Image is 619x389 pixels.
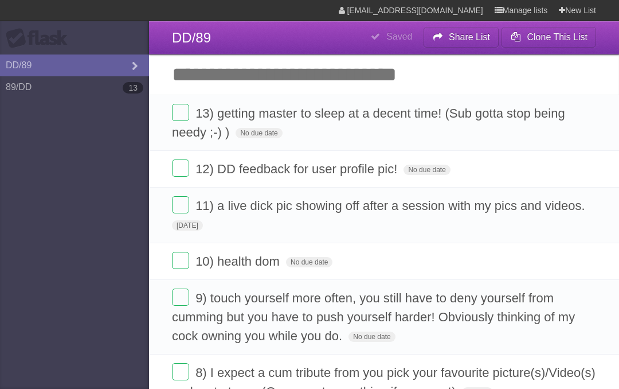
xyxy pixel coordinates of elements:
label: Done [172,289,189,306]
span: DD/89 [172,30,211,45]
b: Clone This List [527,32,587,42]
label: Done [172,363,189,380]
span: 9) touch yourself more often, you still have to deny yourself from cumming but you have to push y... [172,291,575,343]
div: Flask [6,28,75,49]
span: No due date [403,165,450,175]
label: Done [172,252,189,269]
span: 11) a live dick pic showing off after a session with my pics and videos. [195,199,587,213]
label: Done [172,104,189,121]
span: 13) getting master to sleep at a decent time! (Sub gotta stop being needy ;-) ) [172,106,565,139]
span: No due date [348,332,395,342]
b: Saved [386,32,412,41]
span: [DATE] [172,220,203,231]
button: Share List [424,27,499,48]
span: No due date [236,128,282,138]
span: 10) health dom [195,254,283,269]
b: 13 [123,82,143,94]
label: Done [172,160,189,177]
span: No due date [286,257,332,267]
b: Share List [449,32,490,42]
label: Done [172,196,189,213]
button: Clone This List [502,27,596,48]
span: 12) DD feedback for user profile pic! [195,162,400,176]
